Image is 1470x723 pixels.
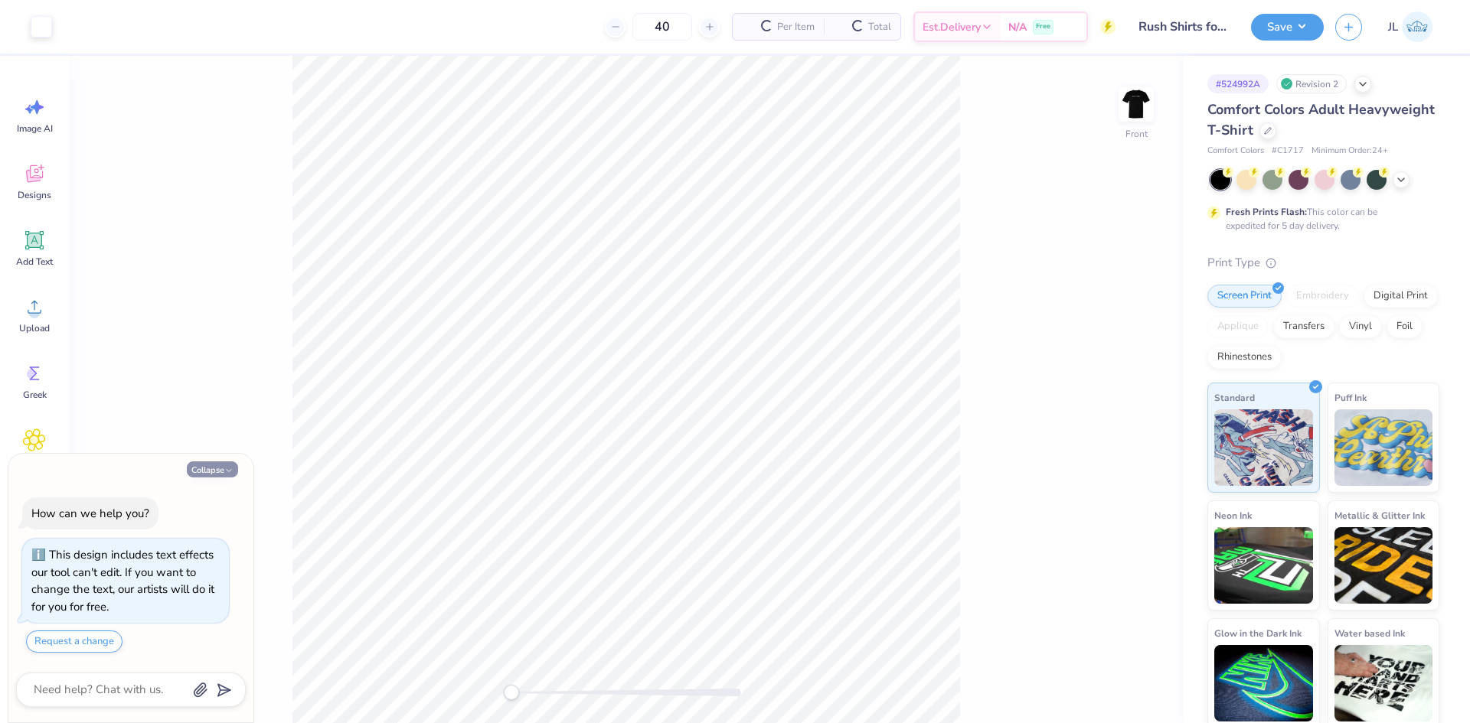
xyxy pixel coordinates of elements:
[504,685,519,700] div: Accessibility label
[1226,206,1307,218] strong: Fresh Prints Flash:
[1276,74,1347,93] div: Revision 2
[1402,11,1432,42] img: Jairo Laqui
[1127,11,1240,42] input: Untitled Design
[1207,285,1282,308] div: Screen Print
[1286,285,1359,308] div: Embroidery
[1272,145,1304,158] span: # C1717
[1334,389,1367,405] span: Puff Ink
[1214,625,1302,641] span: Glow in the Dark Ink
[17,122,53,135] span: Image AI
[16,256,53,268] span: Add Text
[18,189,51,201] span: Designs
[1251,14,1324,41] button: Save
[923,19,981,35] span: Est. Delivery
[868,19,891,35] span: Total
[1334,645,1433,721] img: Water based Ink
[1381,11,1439,42] a: JL
[1273,315,1334,338] div: Transfers
[19,322,50,334] span: Upload
[23,389,47,401] span: Greek
[1334,507,1425,523] span: Metallic & Glitter Ink
[31,506,149,521] div: How can we help you?
[1334,625,1405,641] span: Water based Ink
[1207,315,1269,338] div: Applique
[1036,21,1050,32] span: Free
[1339,315,1382,338] div: Vinyl
[1364,285,1438,308] div: Digital Print
[187,461,238,477] button: Collapse
[1214,507,1252,523] span: Neon Ink
[1214,527,1313,604] img: Neon Ink
[1214,645,1313,721] img: Glow in the Dark Ink
[31,547,214,614] div: This design includes text effects our tool can't edit. If you want to change the text, our artist...
[1207,145,1264,158] span: Comfort Colors
[1121,89,1151,119] img: Front
[1226,205,1414,233] div: This color can be expedited for 5 day delivery.
[1008,19,1027,35] span: N/A
[1207,346,1282,369] div: Rhinestones
[26,630,122,653] button: Request a change
[1334,409,1433,486] img: Puff Ink
[1207,100,1435,139] span: Comfort Colors Adult Heavyweight T-Shirt
[777,19,815,35] span: Per Item
[1214,389,1255,405] span: Standard
[1387,315,1423,338] div: Foil
[1125,127,1148,141] div: Front
[1207,254,1439,272] div: Print Type
[1334,527,1433,604] img: Metallic & Glitter Ink
[1207,74,1269,93] div: # 524992A
[1214,409,1313,486] img: Standard
[1388,18,1398,36] span: JL
[632,13,692,41] input: – –
[1312,145,1388,158] span: Minimum Order: 24 +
